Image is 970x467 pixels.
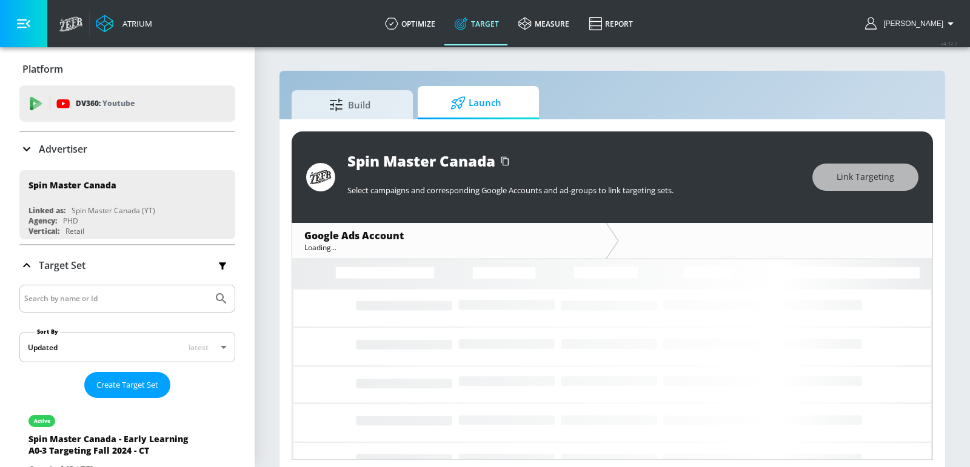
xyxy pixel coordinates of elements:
[24,291,208,306] input: Search by name or Id
[304,229,594,242] div: Google Ads Account
[39,142,87,156] p: Advertiser
[39,259,85,272] p: Target Set
[28,226,59,236] div: Vertical:
[19,132,235,166] div: Advertiser
[34,418,50,424] div: active
[118,18,152,29] div: Atrium
[292,223,606,259] div: Google Ads AccountLoading...
[19,52,235,86] div: Platform
[28,179,116,191] div: Spin Master Canada
[35,328,61,336] label: Sort By
[28,433,198,462] div: Spin Master Canada - Early Learning A0-3 Targeting Fall 2024 - CT
[347,185,800,196] p: Select campaigns and corresponding Google Accounts and ad-groups to link targeting sets.
[509,2,579,45] a: measure
[84,372,170,398] button: Create Target Set
[96,15,152,33] a: Atrium
[445,2,509,45] a: Target
[19,85,235,122] div: DV360: Youtube
[304,242,594,253] div: Loading...
[304,90,396,119] span: Build
[65,226,84,236] div: Retail
[102,97,135,110] p: Youtube
[579,2,643,45] a: Report
[941,40,958,47] span: v 4.32.0
[63,216,78,226] div: PHD
[72,205,155,216] div: Spin Master Canada (YT)
[430,88,522,118] span: Launch
[878,19,943,28] span: login as: eugenia.kim@zefr.com
[76,97,135,110] p: DV360:
[28,342,58,353] div: Updated
[347,151,495,171] div: Spin Master Canada
[96,378,158,392] span: Create Target Set
[22,62,63,76] p: Platform
[19,170,235,239] div: Spin Master CanadaLinked as:Spin Master Canada (YT)Agency:PHDVertical:Retail
[19,245,235,285] div: Target Set
[865,16,958,31] button: [PERSON_NAME]
[28,205,65,216] div: Linked as:
[375,2,445,45] a: optimize
[189,342,209,353] span: latest
[28,216,57,226] div: Agency:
